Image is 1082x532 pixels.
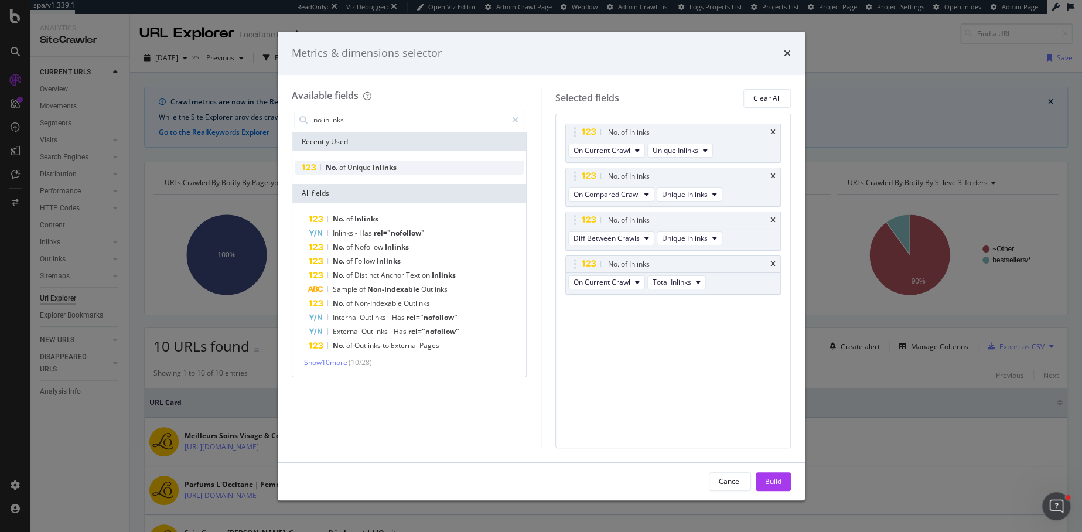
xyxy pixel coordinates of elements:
[354,340,383,350] span: Outlinks
[608,214,650,226] div: No. of Inlinks
[361,326,390,336] span: Outlinks
[743,89,791,108] button: Clear All
[292,184,527,203] div: All fields
[333,270,346,280] span: No.
[408,326,459,336] span: rel="nofollow"
[333,298,346,308] span: No.
[404,298,430,308] span: Outlinks
[568,275,645,289] button: On Current Crawl
[719,476,741,486] div: Cancel
[406,270,422,280] span: Text
[359,284,367,294] span: of
[367,284,421,294] span: Non-Indexable
[657,187,722,202] button: Unique Inlinks
[770,217,776,224] div: times
[565,212,781,251] div: No. of InlinkstimesDiff Between CrawlsUnique Inlinks
[765,476,781,486] div: Build
[385,242,409,252] span: Inlinks
[1042,492,1070,520] iframe: Intercom live chat
[568,187,654,202] button: On Compared Crawl
[355,228,359,238] span: -
[354,270,381,280] span: Distinct
[374,228,425,238] span: rel="nofollow"
[383,340,391,350] span: to
[568,231,654,245] button: Diff Between Crawls
[432,270,456,280] span: Inlinks
[333,214,346,224] span: No.
[392,312,407,322] span: Has
[565,124,781,163] div: No. of InlinkstimesOn Current CrawlUnique Inlinks
[753,93,781,103] div: Clear All
[346,298,354,308] span: of
[555,91,619,105] div: Selected fields
[359,228,374,238] span: Has
[354,298,404,308] span: Non-Indexable
[278,32,805,500] div: modal
[333,242,346,252] span: No.
[346,256,354,266] span: of
[653,145,698,155] span: Unique Inlinks
[565,168,781,207] div: No. of InlinkstimesOn Compared CrawlUnique Inlinks
[770,129,776,136] div: times
[657,231,722,245] button: Unique Inlinks
[373,162,397,172] span: Inlinks
[292,46,442,61] div: Metrics & dimensions selector
[568,144,645,158] button: On Current Crawl
[419,340,439,350] span: Pages
[770,173,776,180] div: times
[662,233,708,243] span: Unique Inlinks
[574,145,630,155] span: On Current Crawl
[756,472,791,491] button: Build
[381,270,406,280] span: Anchor
[346,340,354,350] span: of
[574,277,630,287] span: On Current Crawl
[784,46,791,61] div: times
[292,132,527,151] div: Recently Used
[346,270,354,280] span: of
[346,242,354,252] span: of
[326,162,339,172] span: No.
[391,340,419,350] span: External
[377,256,401,266] span: Inlinks
[608,170,650,182] div: No. of Inlinks
[292,89,359,102] div: Available fields
[653,277,691,287] span: Total Inlinks
[770,261,776,268] div: times
[339,162,347,172] span: of
[394,326,408,336] span: Has
[333,326,361,336] span: External
[709,472,751,491] button: Cancel
[647,275,706,289] button: Total Inlinks
[333,312,360,322] span: Internal
[333,256,346,266] span: No.
[608,127,650,138] div: No. of Inlinks
[333,228,355,238] span: Inlinks
[312,111,507,129] input: Search by field name
[422,270,432,280] span: on
[346,214,354,224] span: of
[354,242,385,252] span: Nofollow
[647,144,713,158] button: Unique Inlinks
[565,255,781,295] div: No. of InlinkstimesOn Current CrawlTotal Inlinks
[407,312,458,322] span: rel="nofollow"
[574,189,640,199] span: On Compared Crawl
[354,214,378,224] span: Inlinks
[349,357,372,367] span: ( 10 / 28 )
[388,312,392,322] span: -
[390,326,394,336] span: -
[574,233,640,243] span: Diff Between Crawls
[304,357,347,367] span: Show 10 more
[333,284,359,294] span: Sample
[421,284,448,294] span: Outlinks
[360,312,388,322] span: Outlinks
[347,162,373,172] span: Unique
[662,189,708,199] span: Unique Inlinks
[333,340,346,350] span: No.
[354,256,377,266] span: Follow
[608,258,650,270] div: No. of Inlinks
